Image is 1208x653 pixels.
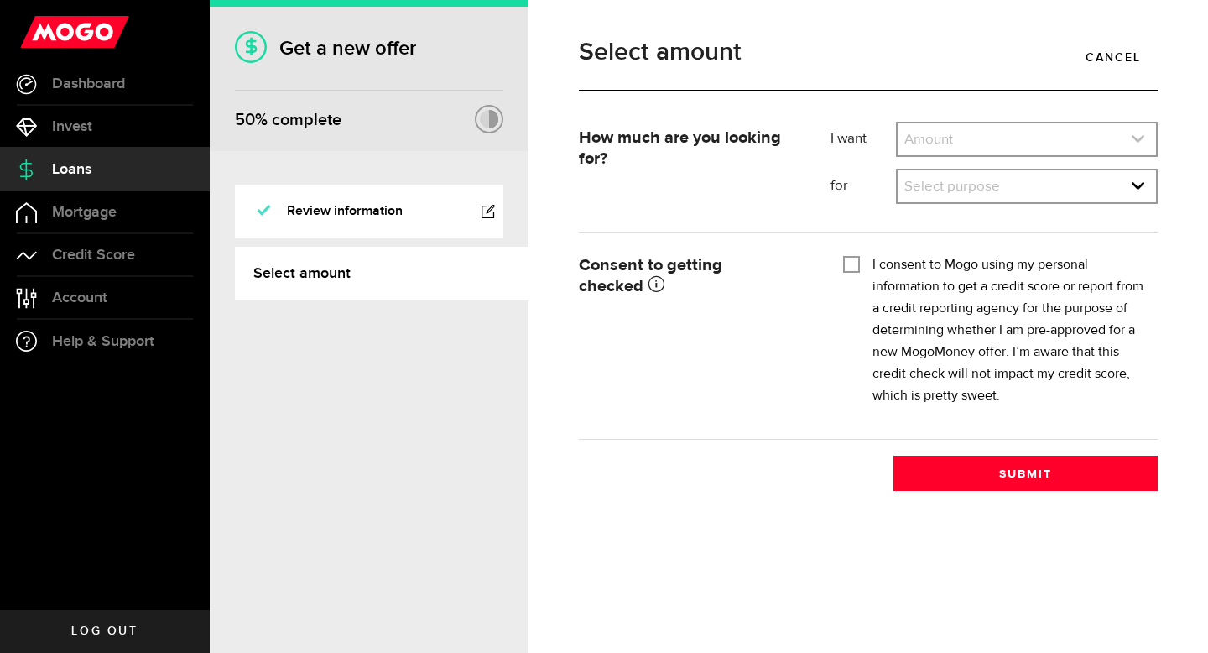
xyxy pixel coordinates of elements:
a: expand select [898,170,1156,202]
label: I consent to Mogo using my personal information to get a credit score or report from a credit rep... [872,254,1145,407]
button: Open LiveChat chat widget [13,7,64,57]
a: Review information [235,185,503,238]
strong: How much are you looking for? [579,129,781,167]
span: Dashboard [52,76,125,91]
span: Account [52,290,107,306]
a: Select amount [235,247,528,300]
h1: Select amount [579,39,1158,65]
span: 50 [235,110,255,130]
span: Credit Score [52,248,135,263]
span: Loans [52,162,91,177]
label: I want [830,129,896,149]
button: Submit [893,456,1158,491]
h1: Get a new offer [235,36,503,60]
input: I consent to Mogo using my personal information to get a credit score or report from a credit rep... [843,254,860,271]
span: Help & Support [52,334,154,349]
a: expand select [898,123,1156,155]
label: for [830,176,896,196]
strong: Consent to getting checked [579,257,722,295]
span: Invest [52,119,92,134]
a: Cancel [1069,39,1158,75]
span: Mortgage [52,205,117,220]
div: % complete [235,105,341,135]
span: Log out [71,625,138,637]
